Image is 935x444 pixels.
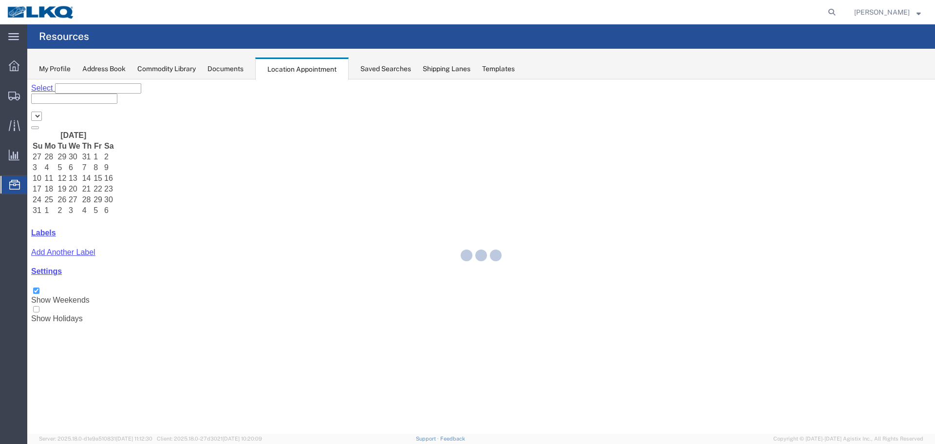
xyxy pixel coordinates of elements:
[76,94,87,104] td: 16
[4,4,28,13] a: Select
[30,83,40,93] td: 5
[55,116,65,125] td: 28
[76,105,87,115] td: 23
[66,116,75,125] td: 29
[5,105,16,115] td: 17
[440,436,465,442] a: Feedback
[4,4,25,13] span: Select
[76,83,87,93] td: 9
[17,126,29,136] td: 1
[41,73,54,82] td: 30
[41,83,54,93] td: 6
[66,94,75,104] td: 15
[5,62,16,72] th: Su
[482,64,515,74] div: Templates
[5,116,16,125] td: 24
[66,105,75,115] td: 22
[39,24,89,49] h4: Resources
[55,94,65,104] td: 14
[207,64,243,74] div: Documents
[55,105,65,115] td: 21
[41,116,54,125] td: 27
[66,73,75,82] td: 1
[17,62,29,72] th: Mo
[6,227,12,233] input: Show Holidays
[41,94,54,104] td: 13
[17,116,29,125] td: 25
[30,73,40,82] td: 29
[416,436,440,442] a: Support
[4,169,68,177] a: Add Another Label
[30,116,40,125] td: 26
[4,149,29,157] a: Labels
[5,126,16,136] td: 31
[854,6,921,18] button: [PERSON_NAME]
[116,436,152,442] span: [DATE] 11:12:30
[30,126,40,136] td: 2
[55,62,65,72] th: Th
[41,105,54,115] td: 20
[854,7,910,18] span: William Haney
[360,64,411,74] div: Saved Searches
[76,73,87,82] td: 2
[76,126,87,136] td: 6
[55,73,65,82] td: 31
[82,64,126,74] div: Address Book
[423,64,470,74] div: Shipping Lanes
[4,188,35,196] a: Settings
[137,64,196,74] div: Commodity Library
[76,62,87,72] th: Sa
[41,62,54,72] th: We
[5,73,16,82] td: 27
[6,208,12,214] input: Show Weekends
[30,105,40,115] td: 19
[17,94,29,104] td: 11
[66,62,75,72] th: Fr
[17,51,75,61] th: [DATE]
[223,436,262,442] span: [DATE] 10:20:09
[7,5,75,19] img: logo
[55,83,65,93] td: 7
[66,126,75,136] td: 5
[4,226,56,243] label: Show Holidays
[773,435,923,443] span: Copyright © [DATE]-[DATE] Agistix Inc., All Rights Reserved
[55,126,65,136] td: 4
[5,83,16,93] td: 3
[5,94,16,104] td: 10
[30,62,40,72] th: Tu
[30,94,40,104] td: 12
[17,105,29,115] td: 18
[17,73,29,82] td: 28
[255,58,349,80] div: Location Appointment
[39,436,152,442] span: Server: 2025.18.0-d1e9a510831
[4,208,62,225] label: Show Weekends
[66,83,75,93] td: 8
[17,83,29,93] td: 4
[39,64,71,74] div: My Profile
[41,126,54,136] td: 3
[76,116,87,125] td: 30
[157,436,262,442] span: Client: 2025.18.0-27d3021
